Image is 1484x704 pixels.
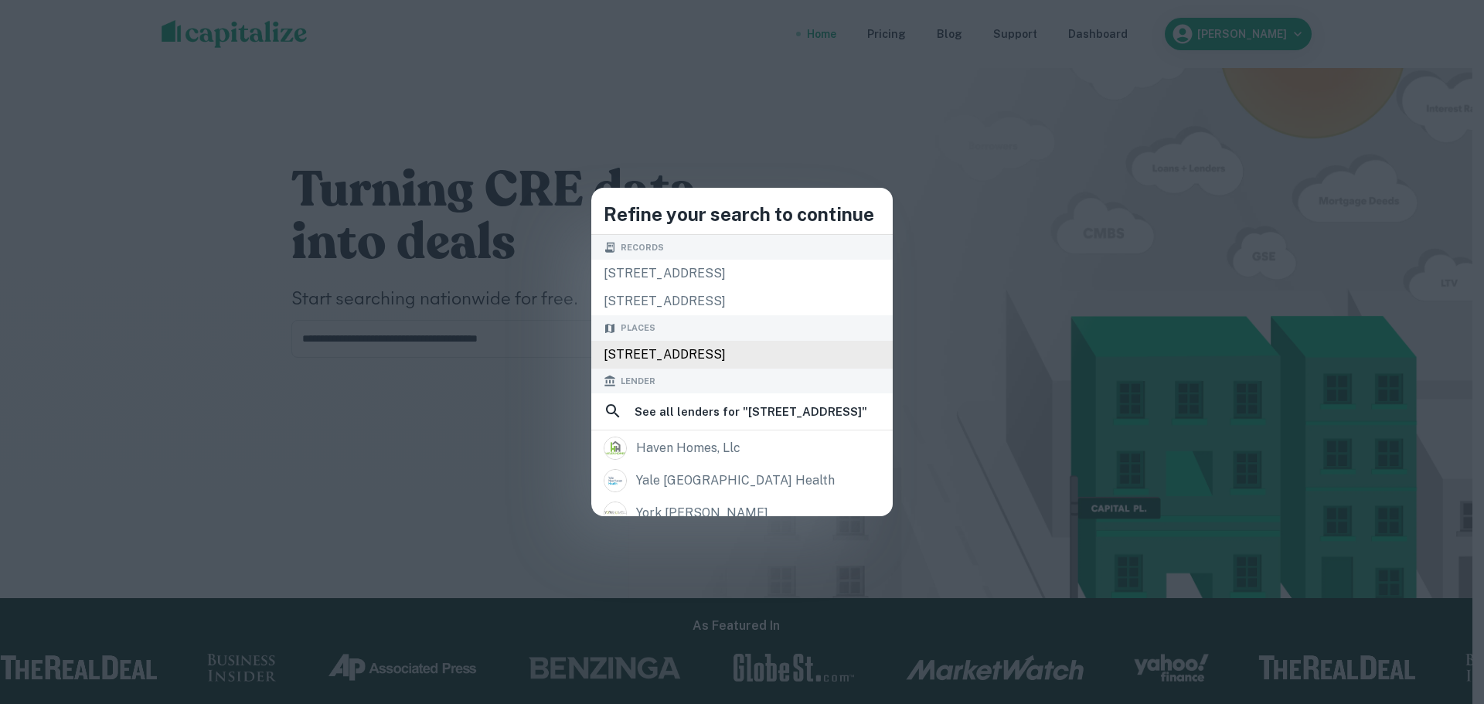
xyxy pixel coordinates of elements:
iframe: Chat Widget [1407,580,1484,655]
span: Lender [621,375,655,388]
h4: Refine your search to continue [604,200,880,228]
a: haven homes, llc [591,432,893,464]
div: yale [GEOGRAPHIC_DATA] health [636,469,835,492]
span: Places [621,321,655,335]
div: [STREET_ADDRESS] [591,287,893,315]
div: [STREET_ADDRESS] [591,260,893,287]
h6: See all lenders for " [STREET_ADDRESS] " [635,403,867,421]
img: picture [604,470,626,491]
div: york [PERSON_NAME] [636,502,768,525]
div: haven homes, llc [636,437,740,460]
img: picture [604,437,626,459]
span: Records [621,241,664,254]
div: [STREET_ADDRESS] [591,341,893,369]
a: york [PERSON_NAME] [591,497,893,529]
img: picture [604,502,626,524]
a: yale [GEOGRAPHIC_DATA] health [591,464,893,497]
